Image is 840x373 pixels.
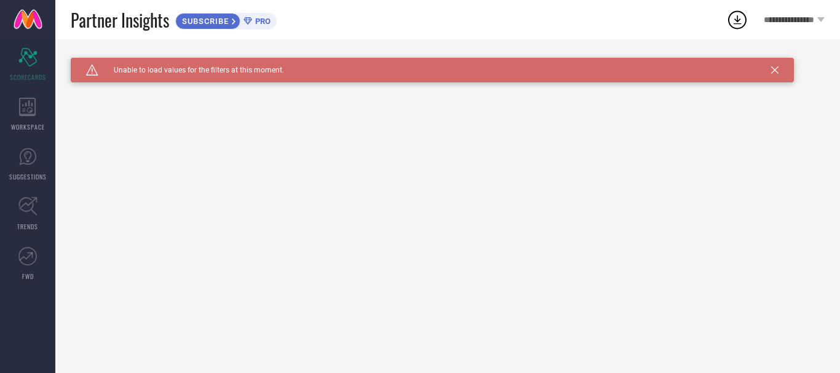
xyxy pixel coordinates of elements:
div: Open download list [726,9,748,31]
span: SUGGESTIONS [9,172,47,181]
span: Partner Insights [71,7,169,33]
span: PRO [252,17,271,26]
span: Unable to load values for the filters at this moment. [98,66,284,74]
span: FWD [22,272,34,281]
span: WORKSPACE [11,122,45,132]
a: SUBSCRIBEPRO [175,10,277,29]
span: TRENDS [17,222,38,231]
span: SUBSCRIBE [176,17,232,26]
span: SCORECARDS [10,73,46,82]
div: Unable to load filters at this moment. Please try later. [71,58,825,68]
